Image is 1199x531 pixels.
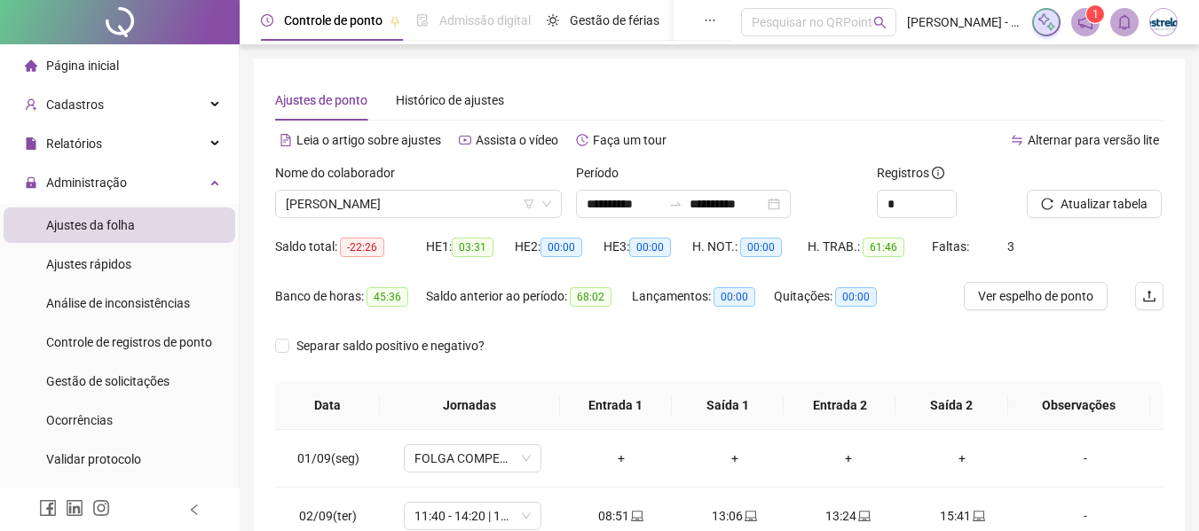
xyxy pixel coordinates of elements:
span: facebook [39,499,57,517]
span: Relatórios [46,137,102,151]
span: reload [1041,198,1053,210]
span: left [188,504,201,516]
span: -22:26 [340,238,384,257]
div: + [579,449,664,468]
div: 13:24 [806,506,891,526]
th: Saída 2 [895,381,1007,430]
span: Registros [877,163,944,183]
span: 11:40 - 14:20 | 14:40 - 18:00 [414,503,531,529]
button: Atualizar tabela [1027,190,1162,218]
div: 13:06 [692,506,777,526]
div: + [806,449,891,468]
span: search [873,16,887,29]
span: Leia o artigo sobre ajustes [296,133,441,147]
span: 45:36 [367,287,408,307]
span: Cadastros [46,98,104,112]
span: 68:02 [570,287,611,307]
div: HE 1: [426,237,515,257]
span: pushpin [390,16,400,27]
span: info-circle [932,167,944,179]
span: file [25,137,37,150]
button: Ver espelho de ponto [964,282,1108,310]
iframe: Intercom live chat [1139,471,1181,513]
span: Ocorrências [46,413,113,427]
div: Lançamentos: [632,286,774,307]
span: Ajustes de ponto [275,93,367,107]
th: Observações [1008,381,1150,430]
span: 3 [1007,239,1014,254]
div: - [1033,506,1138,526]
span: 03:31 [452,238,493,257]
th: Jornadas [380,381,560,430]
span: ADLARYANNE PEREIRA DINIZ [286,191,551,217]
div: HE 2: [515,237,603,257]
span: Admissão digital [439,13,531,27]
span: laptop [971,510,985,522]
img: 4435 [1150,9,1177,35]
span: Ajustes rápidos [46,257,131,271]
th: Saída 1 [672,381,784,430]
span: 02/09(ter) [299,509,357,523]
div: Saldo anterior ao período: [426,286,632,307]
div: + [919,449,1005,468]
sup: 1 [1086,5,1104,23]
label: Nome do colaborador [275,163,406,183]
span: Assista o vídeo [476,133,558,147]
div: + [692,449,777,468]
span: swap-right [668,197,682,211]
span: file-done [416,14,429,27]
div: 15:41 [919,506,1005,526]
span: Controle de registros de ponto [46,335,212,349]
span: Alternar para versão lite [1028,133,1159,147]
span: lock [25,176,37,189]
span: instagram [92,499,110,517]
th: Data [275,381,380,430]
span: 61:46 [863,238,904,257]
span: 00:00 [540,238,582,257]
span: home [25,59,37,72]
div: Banco de horas: [275,286,426,307]
span: Separar saldo positivo e negativo? [289,336,492,355]
span: Faça um tour [593,133,667,147]
span: [PERSON_NAME] - ESTRELAS INTERNET [907,12,1022,32]
span: 1 [1093,8,1099,20]
span: filter [524,199,534,209]
th: Entrada 2 [784,381,895,430]
span: 00:00 [714,287,755,307]
span: Administração [46,176,127,190]
span: clock-circle [261,14,273,27]
label: Período [576,163,630,183]
span: Controle de ponto [284,13,383,27]
span: 01/09(seg) [297,451,359,465]
span: Ajustes da folha [46,218,135,232]
span: Gestão de solicitações [46,374,170,388]
span: youtube [459,134,471,146]
span: Página inicial [46,59,119,73]
span: ellipsis [704,14,716,27]
div: H. TRAB.: [808,237,932,257]
div: Quitações: [774,286,898,307]
span: laptop [629,510,643,522]
span: laptop [856,510,871,522]
span: down [541,199,552,209]
span: to [668,197,682,211]
span: 00:00 [835,287,877,307]
span: 00:00 [629,238,671,257]
span: swap [1011,134,1023,146]
span: Atualizar tabela [1061,194,1148,214]
div: HE 3: [603,237,692,257]
span: upload [1142,289,1156,303]
span: 00:00 [740,238,782,257]
img: sparkle-icon.fc2bf0ac1784a2077858766a79e2daf3.svg [1037,12,1056,32]
span: Ver espelho de ponto [978,286,1093,306]
div: - [1033,449,1138,468]
th: Entrada 1 [560,381,672,430]
span: Histórico de ajustes [396,93,504,107]
span: history [576,134,588,146]
span: FOLGA COMPENSATÓRIA [414,445,531,472]
span: linkedin [66,499,83,517]
span: sun [547,14,559,27]
span: Faltas: [932,239,972,254]
span: bell [1116,14,1132,30]
span: file-text [280,134,292,146]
